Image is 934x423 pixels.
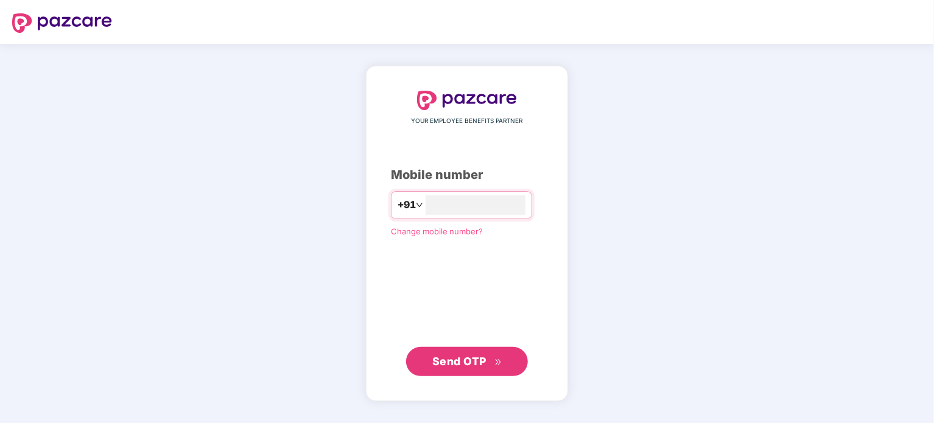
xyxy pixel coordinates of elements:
[391,226,483,236] a: Change mobile number?
[391,166,543,184] div: Mobile number
[12,13,112,33] img: logo
[432,355,486,368] span: Send OTP
[406,347,528,376] button: Send OTPdouble-right
[398,197,416,212] span: +91
[412,116,523,126] span: YOUR EMPLOYEE BENEFITS PARTNER
[416,201,423,209] span: down
[494,358,502,366] span: double-right
[417,91,517,110] img: logo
